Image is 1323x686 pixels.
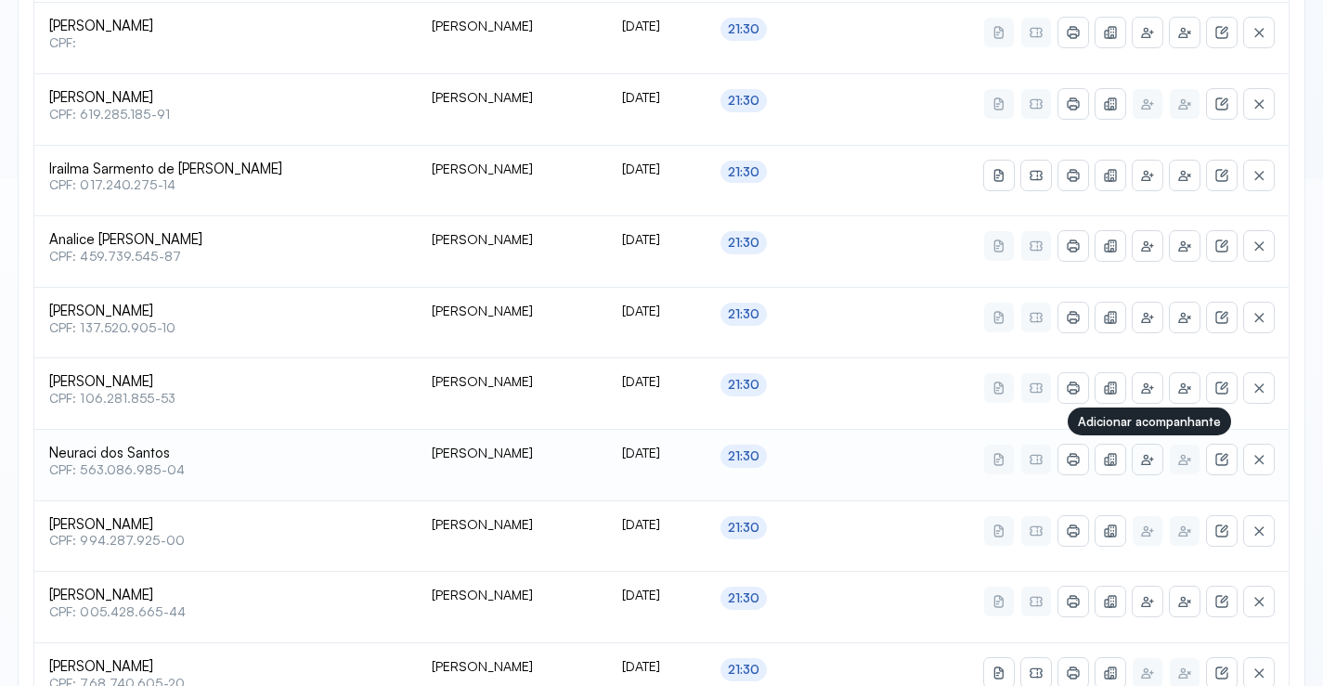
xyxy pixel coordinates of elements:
[49,391,402,407] span: CPF: 106.281.855-53
[49,177,402,193] span: CPF: 017.240.275-14
[432,18,592,34] div: [PERSON_NAME]
[49,249,402,265] span: CPF: 459.739.545-87
[49,658,402,676] span: [PERSON_NAME]
[49,462,402,478] span: CPF: 563.086.985-04
[622,587,691,603] div: [DATE]
[432,303,592,319] div: [PERSON_NAME]
[728,235,760,251] div: 21:30
[728,448,760,464] div: 21:30
[622,161,691,177] div: [DATE]
[728,93,760,109] div: 21:30
[622,658,691,675] div: [DATE]
[49,587,402,604] span: [PERSON_NAME]
[49,107,402,123] span: CPF: 619.285.185-91
[432,231,592,248] div: [PERSON_NAME]
[49,303,402,320] span: [PERSON_NAME]
[49,373,402,391] span: [PERSON_NAME]
[49,320,402,336] span: CPF: 137.520.905-10
[432,516,592,533] div: [PERSON_NAME]
[49,89,402,107] span: [PERSON_NAME]
[622,445,691,461] div: [DATE]
[432,658,592,675] div: [PERSON_NAME]
[728,662,760,678] div: 21:30
[49,161,402,178] span: Irailma Sarmento de [PERSON_NAME]
[49,516,402,534] span: [PERSON_NAME]
[49,445,402,462] span: Neuraci dos Santos
[728,164,760,180] div: 21:30
[622,516,691,533] div: [DATE]
[728,377,760,393] div: 21:30
[432,89,592,106] div: [PERSON_NAME]
[432,373,592,390] div: [PERSON_NAME]
[49,533,402,549] span: CPF: 994.287.925-00
[49,231,402,249] span: Analice [PERSON_NAME]
[49,604,402,620] span: CPF: 005.428.665-44
[432,445,592,461] div: [PERSON_NAME]
[728,520,760,536] div: 21:30
[728,590,760,606] div: 21:30
[432,587,592,603] div: [PERSON_NAME]
[49,18,402,35] span: [PERSON_NAME]
[728,21,760,37] div: 21:30
[622,373,691,390] div: [DATE]
[728,306,760,322] div: 21:30
[622,89,691,106] div: [DATE]
[49,35,402,51] span: CPF:
[622,303,691,319] div: [DATE]
[622,231,691,248] div: [DATE]
[432,161,592,177] div: [PERSON_NAME]
[622,18,691,34] div: [DATE]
